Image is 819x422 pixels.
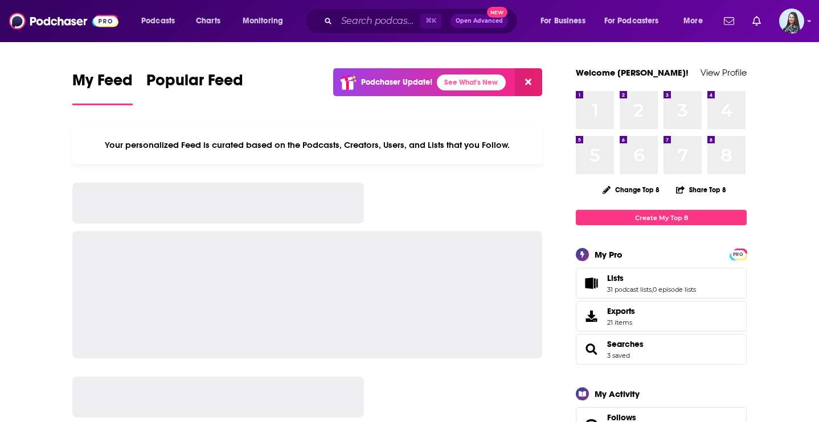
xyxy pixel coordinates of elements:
[595,388,640,399] div: My Activity
[779,9,804,34] img: User Profile
[607,286,652,293] a: 31 podcast lists
[607,273,624,283] span: Lists
[595,249,623,260] div: My Pro
[607,339,644,349] a: Searches
[146,71,243,97] span: Popular Feed
[580,341,603,357] a: Searches
[683,13,703,29] span: More
[580,275,603,291] a: Lists
[731,250,745,258] a: PRO
[72,126,542,164] div: Your personalized Feed is curated based on the Podcasts, Creators, Users, and Lists that you Follow.
[235,12,298,30] button: open menu
[652,286,653,293] span: ,
[456,18,503,24] span: Open Advanced
[748,11,765,31] a: Show notifications dropdown
[607,318,635,326] span: 21 items
[576,268,747,299] span: Lists
[597,12,675,30] button: open menu
[487,7,507,18] span: New
[9,10,118,32] img: Podchaser - Follow, Share and Rate Podcasts
[607,306,635,316] span: Exports
[576,334,747,365] span: Searches
[580,308,603,324] span: Exports
[731,250,745,259] span: PRO
[607,351,630,359] a: 3 saved
[596,183,666,197] button: Change Top 8
[420,14,441,28] span: ⌘ K
[72,71,133,97] span: My Feed
[675,12,717,30] button: open menu
[146,71,243,105] a: Popular Feed
[533,12,600,30] button: open menu
[701,67,747,78] a: View Profile
[653,286,696,293] a: 0 episode lists
[576,210,747,225] a: Create My Top 8
[779,9,804,34] button: Show profile menu
[316,8,529,34] div: Search podcasts, credits, & more...
[189,12,227,30] a: Charts
[361,77,432,87] p: Podchaser Update!
[451,14,508,28] button: Open AdvancedNew
[576,67,689,78] a: Welcome [PERSON_NAME]!
[72,71,133,105] a: My Feed
[337,12,420,30] input: Search podcasts, credits, & more...
[719,11,739,31] a: Show notifications dropdown
[779,9,804,34] span: Logged in as brookefortierpr
[141,13,175,29] span: Podcasts
[604,13,659,29] span: For Podcasters
[243,13,283,29] span: Monitoring
[576,301,747,332] a: Exports
[196,13,220,29] span: Charts
[133,12,190,30] button: open menu
[437,75,506,90] a: See What's New
[607,273,696,283] a: Lists
[675,179,727,201] button: Share Top 8
[540,13,585,29] span: For Business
